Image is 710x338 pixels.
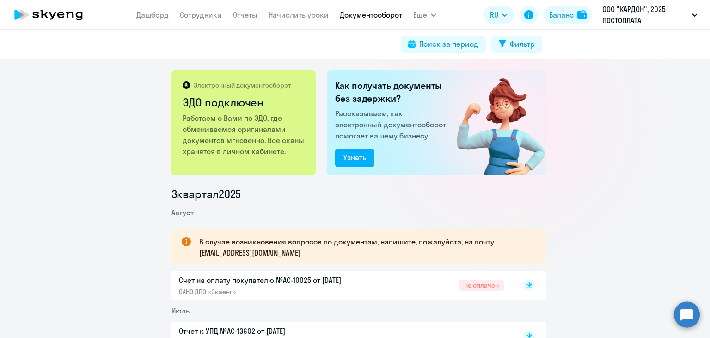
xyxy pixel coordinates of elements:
button: ООО "КАРДОН", 2025 ПОСТОПЛАТА [598,4,702,26]
p: Счет на оплату покупателю №AC-10025 от [DATE] [179,275,373,286]
p: Электронный документооборот [194,81,291,89]
div: Баланс [549,9,574,20]
button: Ещё [413,6,436,24]
span: Июль [171,306,190,315]
a: Дашборд [136,10,169,19]
span: Август [171,208,194,217]
a: Начислить уроки [269,10,329,19]
p: В случае возникновения вопросов по документам, напишите, пожалуйста, на почту [EMAIL_ADDRESS][DOM... [199,236,529,258]
img: balance [577,10,587,19]
a: Документооборот [340,10,402,19]
button: Фильтр [491,36,542,53]
p: ООО "КАРДОН", 2025 ПОСТОПЛАТА [602,4,688,26]
span: Не оплачен [459,280,504,291]
div: Поиск за период [419,38,478,50]
p: Отчет к УПД №AC-13602 от [DATE] [179,325,373,337]
h2: ЭДО подключен [183,95,306,110]
a: Сотрудники [180,10,222,19]
p: Работаем с Вами по ЭДО, где обмениваемся оригиналами документов мгновенно. Все сканы хранятся в л... [183,113,306,157]
h2: Как получать документы без задержки? [335,79,450,105]
img: connected [442,70,546,175]
span: RU [490,9,498,20]
button: Балансbalance [544,6,592,24]
li: 3 квартал 2025 [171,187,546,201]
button: Узнать [335,149,374,167]
button: RU [484,6,514,24]
a: Отчеты [233,10,257,19]
button: Поиск за период [401,36,486,53]
p: Рассказываем, как электронный документооборот помогает вашему бизнесу. [335,108,450,141]
a: Счет на оплату покупателю №AC-10025 от [DATE]ОАНО ДПО «Скаенг»Не оплачен [179,275,504,296]
span: Ещё [413,9,427,20]
div: Фильтр [510,38,535,50]
div: Узнать [343,152,366,163]
p: ОАНО ДПО «Скаенг» [179,288,373,296]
